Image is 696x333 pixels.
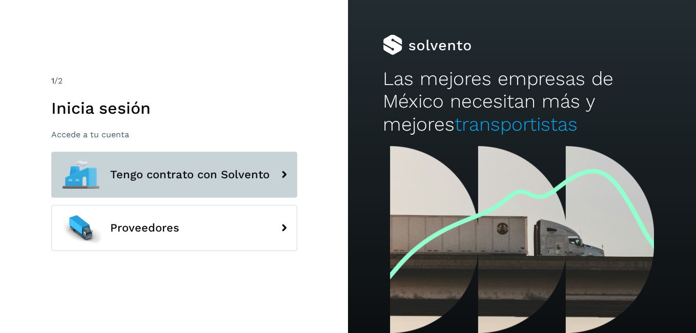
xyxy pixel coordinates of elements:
p: Accede a tu cuenta [51,130,297,139]
div: /2 [51,75,297,87]
span: Tengo contrato con Solvento [110,169,270,181]
span: Proveedores [110,222,179,234]
button: Proveedores [51,205,297,251]
h1: Inicia sesión [51,98,297,118]
button: Tengo contrato con Solvento [51,152,297,198]
span: transportistas [455,113,578,135]
span: 1 [51,76,54,86]
h2: Las mejores empresas de México necesitan más y mejores [383,68,661,136]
